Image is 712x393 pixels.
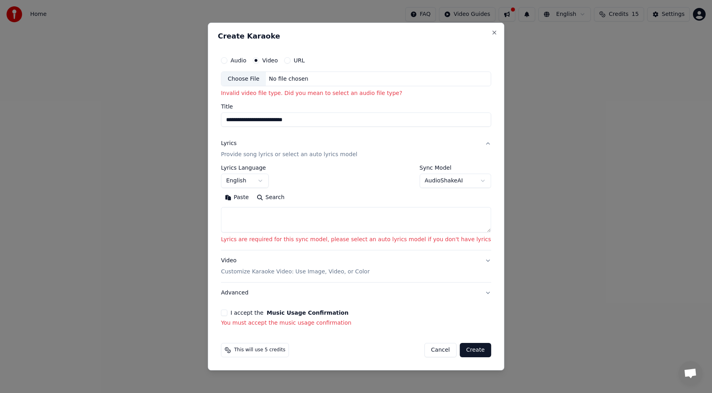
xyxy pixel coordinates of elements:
[424,343,457,357] button: Cancel
[460,343,491,357] button: Create
[267,310,348,316] button: I accept the
[221,104,491,110] label: Title
[221,268,370,276] p: Customize Karaoke Video: Use Image, Video, or Color
[218,33,494,40] h2: Create Karaoke
[221,319,491,327] p: You must accept the music usage confirmation
[266,75,311,83] div: No file chosen
[221,90,491,98] p: Invalid video file type. Did you mean to select an audio file type?
[420,165,491,171] label: Sync Model
[230,58,246,63] label: Audio
[221,192,253,204] button: Paste
[221,165,269,171] label: Lyrics Language
[221,236,491,244] p: Lyrics are required for this sync model, please select an auto lyrics model if you don't have lyrics
[221,134,491,165] button: LyricsProvide song lyrics or select an auto lyrics model
[221,140,236,148] div: Lyrics
[221,283,491,303] button: Advanced
[230,310,348,316] label: I accept the
[253,192,288,204] button: Search
[221,250,491,282] button: VideoCustomize Karaoke Video: Use Image, Video, or Color
[234,347,285,353] span: This will use 5 credits
[221,165,491,250] div: LyricsProvide song lyrics or select an auto lyrics model
[294,58,305,63] label: URL
[221,151,357,159] p: Provide song lyrics or select an auto lyrics model
[221,257,370,276] div: Video
[221,72,266,86] div: Choose File
[262,58,278,63] label: Video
